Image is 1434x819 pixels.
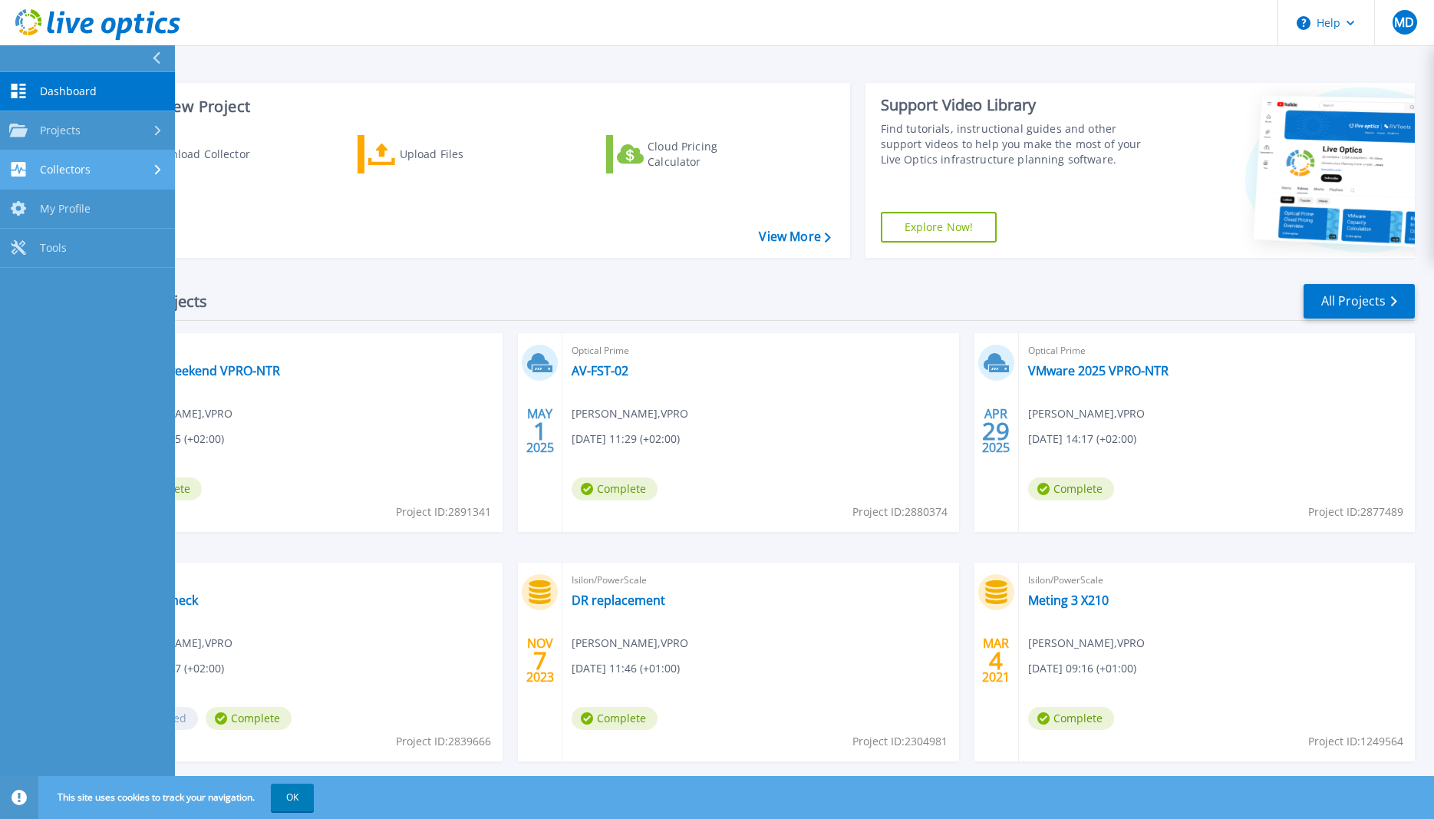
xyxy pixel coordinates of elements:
span: [DATE] 09:16 (+01:00) [1028,660,1136,677]
span: 1 [533,424,547,438]
span: [PERSON_NAME] , VPRO [1028,635,1145,652]
span: [DATE] 11:46 (+01:00) [572,660,680,677]
span: Project ID: 2304981 [852,733,948,750]
a: Download Collector [109,135,280,173]
span: Optical Prime [116,342,493,359]
span: Project ID: 2891341 [396,504,491,520]
span: [PERSON_NAME] , VPRO [572,635,688,652]
a: Meting 3 X210 [1028,593,1109,608]
span: This site uses cookies to track your navigation. [42,784,314,811]
span: Projects [40,124,81,137]
span: [DATE] 11:29 (+02:00) [572,431,680,447]
a: VMWarecheck [116,593,198,608]
span: My Profile [40,202,91,216]
div: MAY 2025 [526,403,555,459]
span: Project ID: 1249564 [1308,733,1403,750]
span: Complete [1028,477,1114,500]
span: [PERSON_NAME] , VPRO [1028,405,1145,422]
a: VMware 2025 VPRO-NTR [1028,363,1169,378]
span: Dashboard [40,84,97,98]
span: Isilon/PowerScale [1028,572,1406,589]
span: 4 [989,654,1003,667]
span: [DATE] 14:17 (+02:00) [1028,431,1136,447]
div: APR 2025 [981,403,1010,459]
span: Isilon/PowerScale [572,572,949,589]
a: AV-FST-02 [572,363,628,378]
span: Tools [40,241,67,255]
div: Cloud Pricing Calculator [648,139,770,170]
span: [PERSON_NAME] , VPRO [572,405,688,422]
span: Project ID: 2877489 [1308,504,1403,520]
div: Support Video Library [881,95,1161,115]
span: Project ID: 2839666 [396,733,491,750]
span: Project ID: 2880374 [852,504,948,520]
span: 7 [533,654,547,667]
a: Explore Now! [881,212,997,243]
span: Complete [206,707,292,730]
span: Complete [572,477,658,500]
span: 29 [982,424,1010,438]
span: Complete [572,707,658,730]
div: MAR 2021 [981,632,1010,689]
button: OK [271,784,314,811]
span: MD [1394,16,1414,28]
span: Complete [1028,707,1114,730]
a: View More [759,230,830,244]
span: Optical Prime [572,342,949,359]
a: All Projects [1304,284,1415,319]
a: Cloud Pricing Calculator [606,135,777,173]
div: Upload Files [400,139,523,170]
div: Download Collector [148,139,271,170]
span: Collectors [40,163,91,177]
h3: Start a New Project [109,98,830,115]
a: VMware weekend VPRO-NTR [116,363,280,378]
a: Upload Files [358,135,529,173]
div: Find tutorials, instructional guides and other support videos to help you make the most of your L... [881,121,1161,167]
span: Optical Prime [1028,342,1406,359]
a: DR replacement [572,593,665,608]
span: Optical Prime [116,572,493,589]
div: NOV 2023 [526,632,555,689]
